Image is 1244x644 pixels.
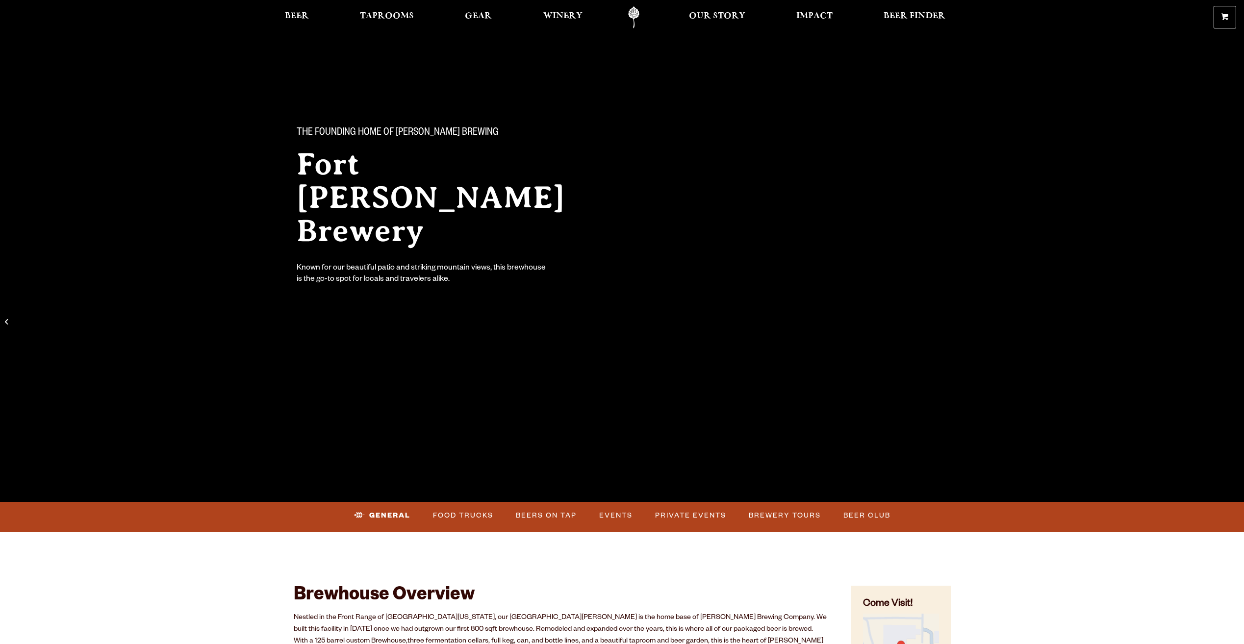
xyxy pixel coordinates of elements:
[615,6,652,28] a: Odell Home
[354,6,420,28] a: Taprooms
[297,263,548,286] div: Known for our beautiful patio and striking mountain views, this brewhouse is the go-to spot for l...
[297,148,603,248] h2: Fort [PERSON_NAME] Brewery
[350,504,414,527] a: General
[294,586,827,607] h2: Brewhouse Overview
[465,12,492,20] span: Gear
[537,6,589,28] a: Winery
[877,6,952,28] a: Beer Finder
[796,12,833,20] span: Impact
[863,597,939,612] h4: Come Visit!
[595,504,636,527] a: Events
[297,127,499,140] span: The Founding Home of [PERSON_NAME] Brewing
[839,504,894,527] a: Beer Club
[745,504,825,527] a: Brewery Tours
[543,12,583,20] span: Winery
[790,6,839,28] a: Impact
[429,504,497,527] a: Food Trucks
[512,504,581,527] a: Beers on Tap
[683,6,752,28] a: Our Story
[651,504,730,527] a: Private Events
[458,6,498,28] a: Gear
[689,12,745,20] span: Our Story
[884,12,945,20] span: Beer Finder
[279,6,315,28] a: Beer
[285,12,309,20] span: Beer
[360,12,414,20] span: Taprooms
